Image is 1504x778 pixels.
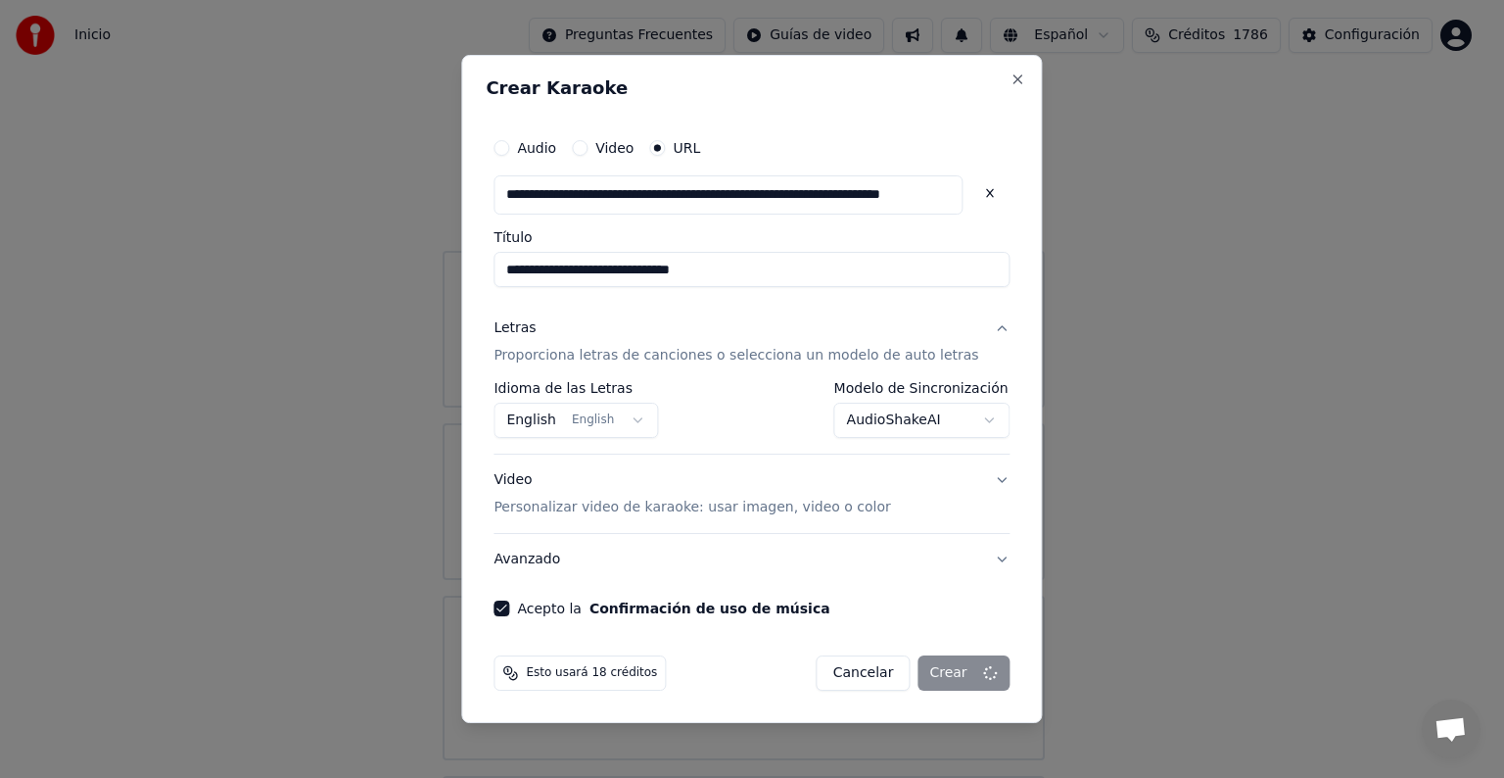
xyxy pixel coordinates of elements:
span: Esto usará 18 créditos [526,665,657,681]
button: LetrasProporciona letras de canciones o selecciona un modelo de auto letras [493,303,1010,381]
h2: Crear Karaoke [486,79,1017,97]
p: Proporciona letras de canciones o selecciona un modelo de auto letras [493,346,978,365]
button: VideoPersonalizar video de karaoke: usar imagen, video o color [493,455,1010,533]
label: URL [673,141,700,155]
div: LetrasProporciona letras de canciones o selecciona un modelo de auto letras [493,381,1010,454]
button: Acepto la [589,602,830,615]
label: Video [595,141,634,155]
label: Título [493,230,1010,244]
button: Avanzado [493,534,1010,585]
label: Acepto la [517,602,829,615]
label: Idioma de las Letras [493,381,658,395]
div: Letras [493,318,536,338]
button: Cancelar [817,656,911,691]
div: Video [493,470,890,517]
p: Personalizar video de karaoke: usar imagen, video o color [493,498,890,517]
label: Audio [517,141,556,155]
label: Modelo de Sincronización [834,381,1010,395]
